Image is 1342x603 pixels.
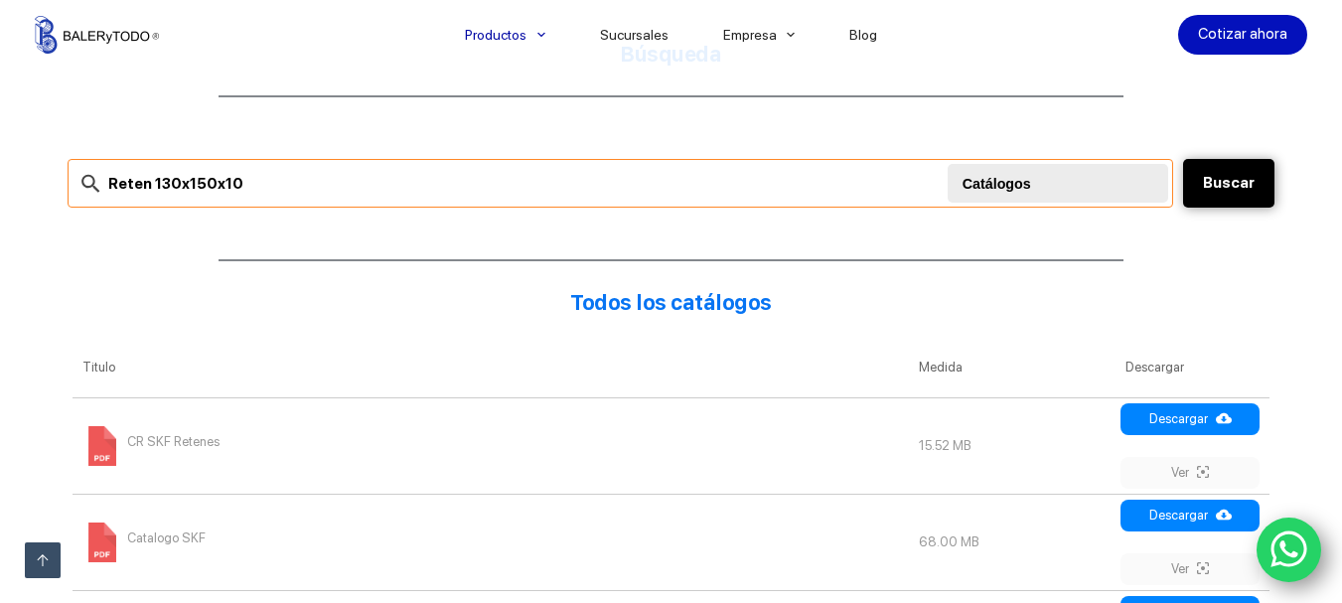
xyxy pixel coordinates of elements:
a: Catalogo SKF [82,533,206,548]
td: 15.52 MB [909,397,1116,494]
input: Search files... [68,159,1174,208]
a: Ir arriba [25,542,61,578]
a: Cotizar ahora [1178,15,1307,55]
th: Descargar [1116,338,1269,397]
span: Catalogo SKF [127,523,206,554]
th: Medida [909,338,1116,397]
a: Ver [1120,457,1260,489]
button: Buscar [1183,159,1274,208]
img: search-24.svg [78,171,103,196]
a: WhatsApp [1257,518,1322,583]
span: CR SKF Retenes [127,426,220,458]
strong: Todos los catálogos [570,290,772,315]
a: CR SKF Retenes [82,437,220,452]
a: Descargar [1120,403,1260,435]
td: 68.00 MB [909,494,1116,590]
th: Titulo [73,338,909,397]
a: Ver [1120,553,1260,585]
img: Balerytodo [35,16,159,54]
a: Descargar [1120,500,1260,531]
